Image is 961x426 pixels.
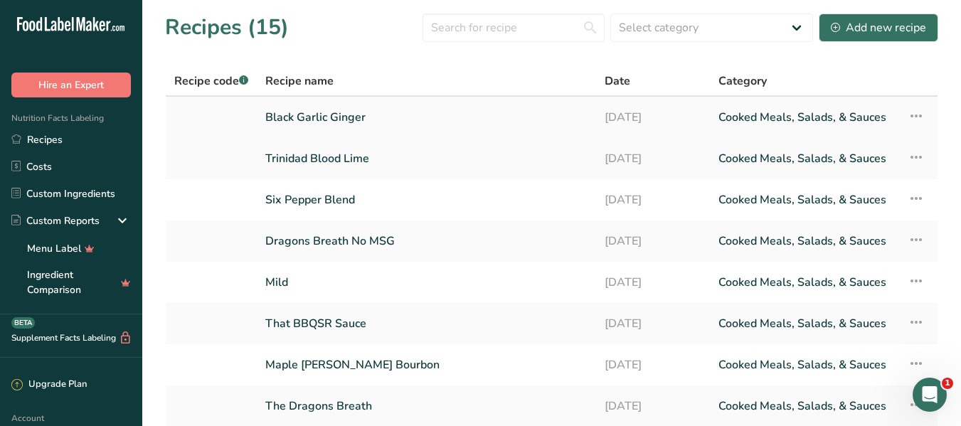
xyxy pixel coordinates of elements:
[605,391,701,421] a: [DATE]
[819,14,938,42] button: Add new recipe
[718,73,767,90] span: Category
[605,144,701,174] a: [DATE]
[265,267,588,297] a: Mild
[605,267,701,297] a: [DATE]
[265,102,588,132] a: Black Garlic Ginger
[718,185,890,215] a: Cooked Meals, Salads, & Sauces
[718,309,890,339] a: Cooked Meals, Salads, & Sauces
[718,267,890,297] a: Cooked Meals, Salads, & Sauces
[265,144,588,174] a: Trinidad Blood Lime
[718,226,890,256] a: Cooked Meals, Salads, & Sauces
[174,73,248,89] span: Recipe code
[831,19,926,36] div: Add new recipe
[165,11,289,43] h1: Recipes (15)
[265,73,334,90] span: Recipe name
[265,309,588,339] a: That BBQSR Sauce
[265,185,588,215] a: Six Pepper Blend
[605,73,630,90] span: Date
[718,102,890,132] a: Cooked Meals, Salads, & Sauces
[265,391,588,421] a: The Dragons Breath
[11,213,100,228] div: Custom Reports
[11,317,35,329] div: BETA
[11,378,87,392] div: Upgrade Plan
[11,73,131,97] button: Hire an Expert
[265,350,588,380] a: Maple [PERSON_NAME] Bourbon
[605,309,701,339] a: [DATE]
[423,14,605,42] input: Search for recipe
[718,391,890,421] a: Cooked Meals, Salads, & Sauces
[605,185,701,215] a: [DATE]
[942,378,953,389] span: 1
[265,226,588,256] a: Dragons Breath No MSG
[605,102,701,132] a: [DATE]
[605,226,701,256] a: [DATE]
[913,378,947,412] iframe: Intercom live chat
[605,350,701,380] a: [DATE]
[718,350,890,380] a: Cooked Meals, Salads, & Sauces
[718,144,890,174] a: Cooked Meals, Salads, & Sauces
